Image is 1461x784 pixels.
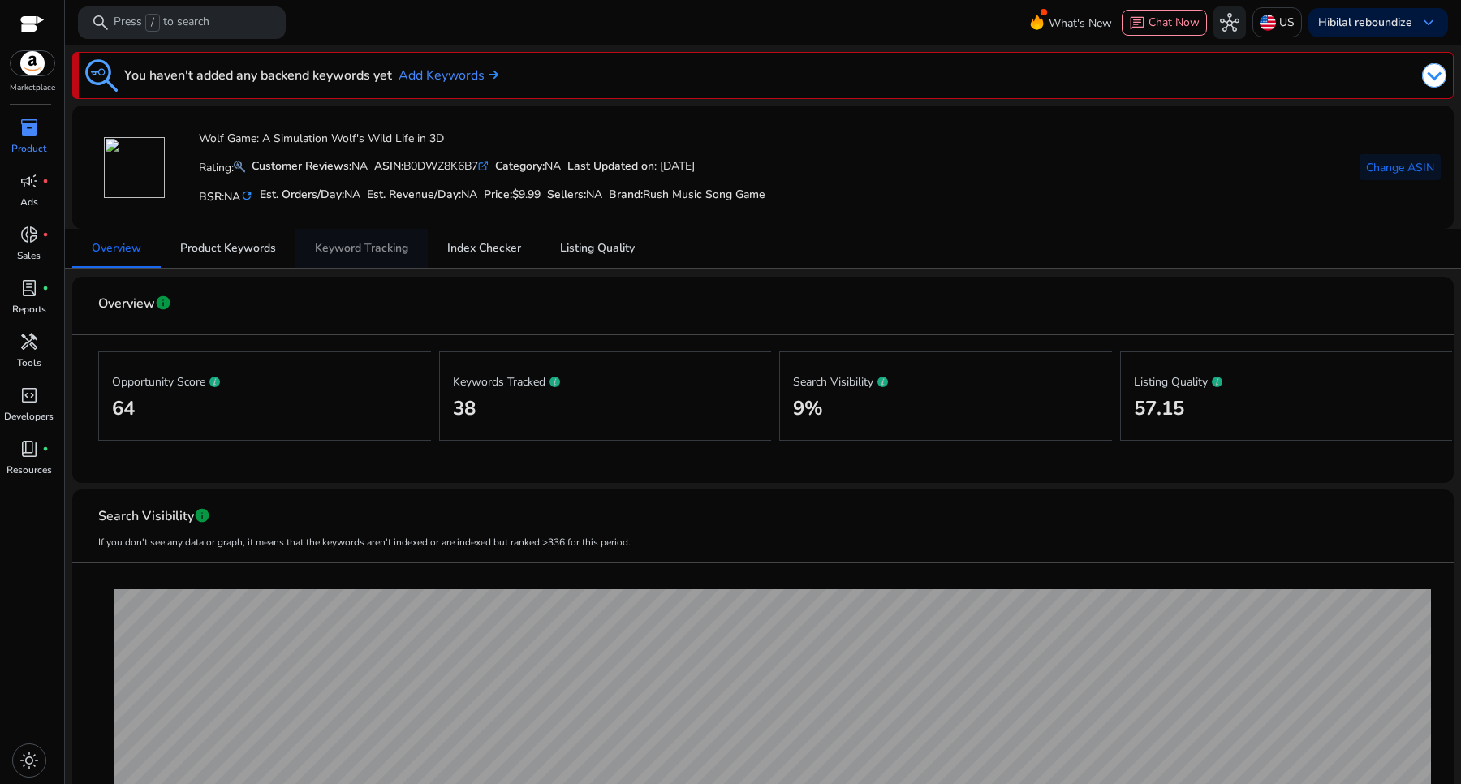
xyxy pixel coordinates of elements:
p: Rating: [199,157,245,176]
p: Reports [12,302,46,317]
span: Search Visibility [98,502,194,531]
span: Rush Music Song Game [643,187,765,202]
p: Resources [6,463,52,477]
span: / [145,14,160,32]
span: What's New [1049,9,1112,37]
p: Product [11,141,46,156]
b: ASIN: [374,158,403,174]
span: light_mode [19,751,39,770]
span: code_blocks [19,386,39,405]
b: Last Updated on [567,158,654,174]
b: Customer Reviews: [252,158,351,174]
h2: 57.15 [1134,397,1440,420]
p: Ads [20,195,38,209]
p: Keywords Tracked [453,371,759,390]
p: Marketplace [10,82,55,94]
img: 81jW4NzdNtL.jpg [104,137,165,198]
span: inventory_2 [19,118,39,137]
button: chatChat Now [1122,10,1207,36]
span: info [194,507,210,523]
h2: 64 [112,397,418,420]
span: Change ASIN [1366,159,1434,176]
span: fiber_manual_record [42,178,49,184]
p: US [1279,8,1295,37]
h2: 38 [453,397,759,420]
span: search [91,13,110,32]
span: $9.99 [512,187,541,202]
span: Overview [92,243,141,254]
div: NA [495,157,561,174]
span: Overview [98,290,155,318]
span: NA [461,187,477,202]
h5: Sellers: [547,188,602,202]
span: handyman [19,332,39,351]
p: Sales [17,248,41,263]
b: Category: [495,158,545,174]
span: Brand [609,187,640,202]
span: donut_small [19,225,39,244]
span: Listing Quality [560,243,635,254]
span: Chat Now [1149,15,1200,30]
span: book_4 [19,439,39,459]
span: keyboard_arrow_down [1419,13,1438,32]
span: fiber_manual_record [42,446,49,452]
span: Index Checker [447,243,521,254]
div: NA [252,157,368,174]
a: Add Keywords [399,66,498,85]
span: lab_profile [19,278,39,298]
span: fiber_manual_record [42,285,49,291]
h2: 9% [793,397,1099,420]
span: campaign [19,171,39,191]
span: info [155,295,171,311]
p: Opportunity Score [112,371,418,390]
p: Press to search [114,14,209,32]
h5: : [609,188,765,202]
h5: Est. Revenue/Day: [367,188,477,202]
button: Change ASIN [1360,154,1441,180]
p: Developers [4,409,54,424]
mat-icon: refresh [240,188,253,204]
span: NA [224,189,240,205]
p: Listing Quality [1134,371,1440,390]
div: B0DWZ8K6B7 [374,157,489,174]
span: chat [1129,15,1145,32]
p: Hi [1318,17,1412,28]
div: : [DATE] [567,157,695,174]
h5: Est. Orders/Day: [260,188,360,202]
img: arrow-right.svg [485,70,498,80]
span: hub [1220,13,1239,32]
b: bilal reboundize [1330,15,1412,30]
h3: You haven't added any backend keywords yet [124,66,392,85]
p: Tools [17,355,41,370]
h5: BSR: [199,187,253,205]
span: Keyword Tracking [315,243,408,254]
span: NA [586,187,602,202]
h5: Price: [484,188,541,202]
span: Product Keywords [180,243,276,254]
button: hub [1213,6,1246,39]
span: NA [344,187,360,202]
img: dropdown-arrow.svg [1422,63,1446,88]
img: us.svg [1260,15,1276,31]
p: Search Visibility [793,371,1099,390]
img: amazon.svg [11,51,54,75]
h4: Wolf Game: A Simulation Wolf's Wild Life in 3D [199,132,765,146]
img: keyword-tracking.svg [85,59,118,92]
mat-card-subtitle: If you don't see any data or graph, it means that the keywords aren't indexed or are indexed but ... [98,535,631,550]
span: fiber_manual_record [42,231,49,238]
